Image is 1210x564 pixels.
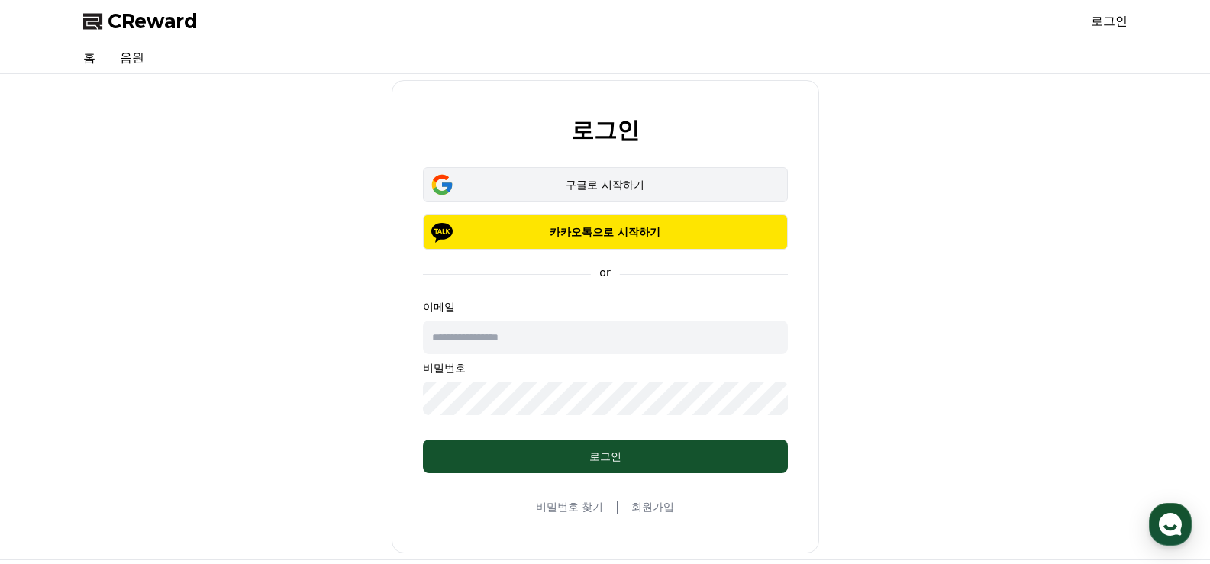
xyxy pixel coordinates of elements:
span: | [615,498,619,516]
div: 로그인 [453,449,757,464]
div: 구글로 시작하기 [445,177,766,192]
span: 설정 [236,460,254,472]
a: 홈 [71,43,108,73]
a: 홈 [5,437,101,475]
p: 이메일 [423,299,788,314]
span: 대화 [140,461,158,473]
a: 비밀번호 찾기 [536,499,603,514]
a: CReward [83,9,198,34]
button: 카카오톡으로 시작하기 [423,214,788,250]
p: 비밀번호 [423,360,788,375]
a: 설정 [197,437,293,475]
a: 회원가입 [631,499,674,514]
p: 카카오톡으로 시작하기 [445,224,766,240]
button: 구글로 시작하기 [423,167,788,202]
span: 홈 [48,460,57,472]
h2: 로그인 [571,118,640,143]
span: CReward [108,9,198,34]
a: 로그인 [1091,12,1128,31]
a: 대화 [101,437,197,475]
a: 음원 [108,43,156,73]
button: 로그인 [423,440,788,473]
p: or [590,265,619,280]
